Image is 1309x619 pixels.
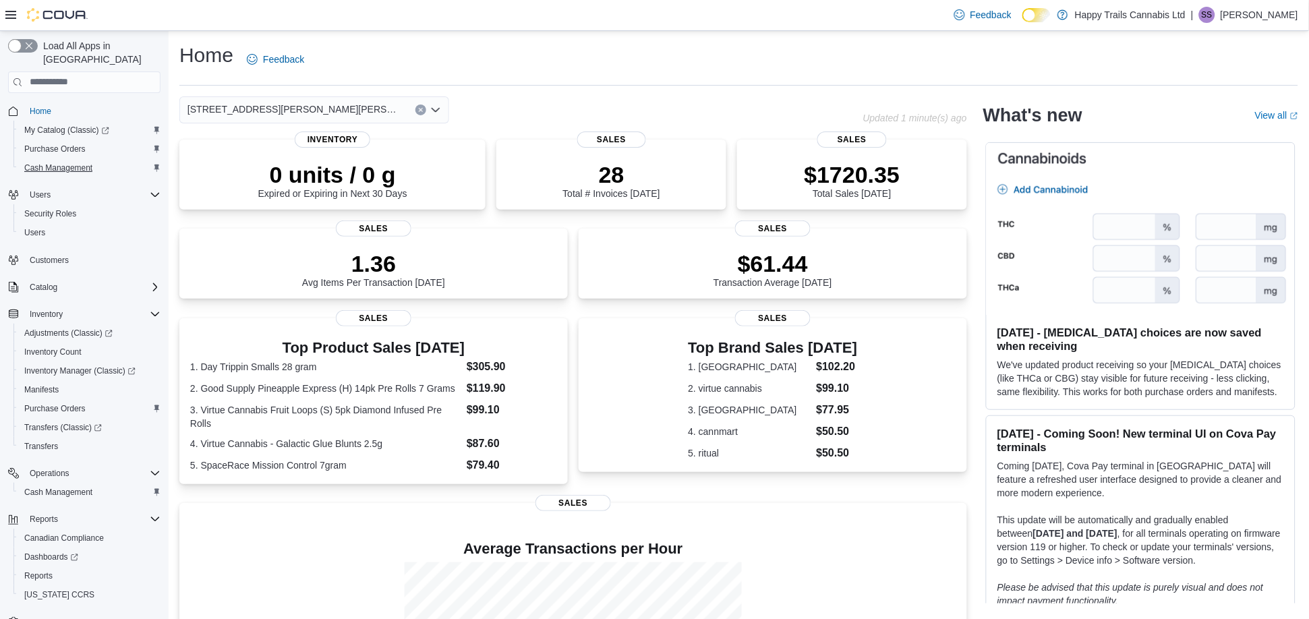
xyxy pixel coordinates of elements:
button: Users [24,187,56,203]
span: Purchase Orders [19,141,161,157]
a: Reports [19,568,58,584]
div: Transaction Average [DATE] [714,250,832,288]
span: Users [24,187,161,203]
span: Reports [24,511,161,527]
p: 28 [562,161,660,188]
a: My Catalog (Classic) [19,122,115,138]
button: Catalog [24,279,63,295]
div: Expired or Expiring in Next 30 Days [258,161,407,199]
strong: [DATE] and [DATE] [1033,528,1117,539]
button: Cash Management [13,483,166,502]
a: Adjustments (Classic) [13,324,166,343]
span: My Catalog (Classic) [24,125,109,136]
dd: $119.90 [467,380,557,396]
span: Customers [30,255,69,266]
span: Dashboards [19,549,161,565]
span: Home [24,102,161,119]
button: Transfers [13,437,166,456]
p: Happy Trails Cannabis Ltd [1075,7,1186,23]
dd: $87.60 [467,436,557,452]
span: Inventory Count [24,347,82,357]
button: Users [13,223,166,242]
dd: $99.10 [817,380,858,396]
span: Reports [24,570,53,581]
span: Users [24,227,45,238]
dt: 5. SpaceRace Mission Control 7gram [190,459,461,472]
button: Manifests [13,380,166,399]
span: Home [30,106,51,117]
a: Dashboards [13,548,166,566]
h2: What's new [983,105,1082,126]
span: [US_STATE] CCRS [24,589,94,600]
a: Home [24,103,57,119]
p: $61.44 [714,250,832,277]
span: Washington CCRS [19,587,161,603]
a: Security Roles [19,206,82,222]
button: Cash Management [13,158,166,177]
a: Inventory Count [19,344,87,360]
span: Canadian Compliance [24,533,104,543]
span: Cash Management [24,487,92,498]
span: Load All Apps in [GEOGRAPHIC_DATA] [38,39,161,66]
dd: $305.90 [467,359,557,375]
span: Catalog [30,282,57,293]
dt: 2. Good Supply Pineapple Express (H) 14pk Pre Rolls 7 Grams [190,382,461,395]
span: Operations [24,465,161,481]
span: Security Roles [19,206,161,222]
a: Cash Management [19,160,98,176]
button: Inventory Count [13,343,166,361]
span: Sales [535,495,611,511]
a: Canadian Compliance [19,530,109,546]
button: [US_STATE] CCRS [13,585,166,604]
dt: 2. virtue cannabis [689,382,811,395]
dt: 4. cannmart [689,425,811,438]
span: Users [30,189,51,200]
span: Customers [24,252,161,268]
a: My Catalog (Classic) [13,121,166,140]
span: Sales [336,310,411,326]
p: This update will be automatically and gradually enabled between , for all terminals operating on ... [997,513,1284,567]
span: Adjustments (Classic) [24,328,113,338]
a: Purchase Orders [19,401,91,417]
span: Inventory [30,309,63,320]
span: Sales [577,131,646,148]
span: Dashboards [24,552,78,562]
a: Purchase Orders [19,141,91,157]
em: Please be advised that this update is purely visual and does not impact payment functionality. [997,582,1264,606]
a: Users [19,225,51,241]
span: Transfers (Classic) [19,419,161,436]
span: Cash Management [19,160,161,176]
dt: 3. [GEOGRAPHIC_DATA] [689,403,811,417]
a: Transfers (Classic) [19,419,107,436]
dd: $50.50 [817,423,858,440]
h3: [DATE] - [MEDICAL_DATA] choices are now saved when receiving [997,326,1284,353]
span: Manifests [19,382,161,398]
button: Purchase Orders [13,140,166,158]
p: 1.36 [302,250,445,277]
button: Catalog [3,278,166,297]
span: Cash Management [24,163,92,173]
svg: External link [1290,112,1298,120]
span: Sales [735,220,811,237]
a: Customers [24,252,74,268]
button: Reports [3,510,166,529]
dd: $79.40 [467,457,557,473]
span: Inventory Count [19,344,161,360]
button: Home [3,101,166,121]
span: Inventory Manager (Classic) [24,365,136,376]
dt: 3. Virtue Cannabis Fruit Loops (S) 5pk Diamond Infused Pre Rolls [190,403,461,430]
span: Manifests [24,384,59,395]
p: | [1191,7,1194,23]
div: Total Sales [DATE] [805,161,900,199]
span: SS [1202,7,1213,23]
dd: $50.50 [817,445,858,461]
span: Purchase Orders [24,144,86,154]
span: Cash Management [19,484,161,500]
button: Inventory [24,306,68,322]
a: Cash Management [19,484,98,500]
a: Manifests [19,382,64,398]
p: Updated 1 minute(s) ago [863,113,967,123]
button: Inventory [3,305,166,324]
span: Transfers [24,441,58,452]
span: Feedback [263,53,304,66]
